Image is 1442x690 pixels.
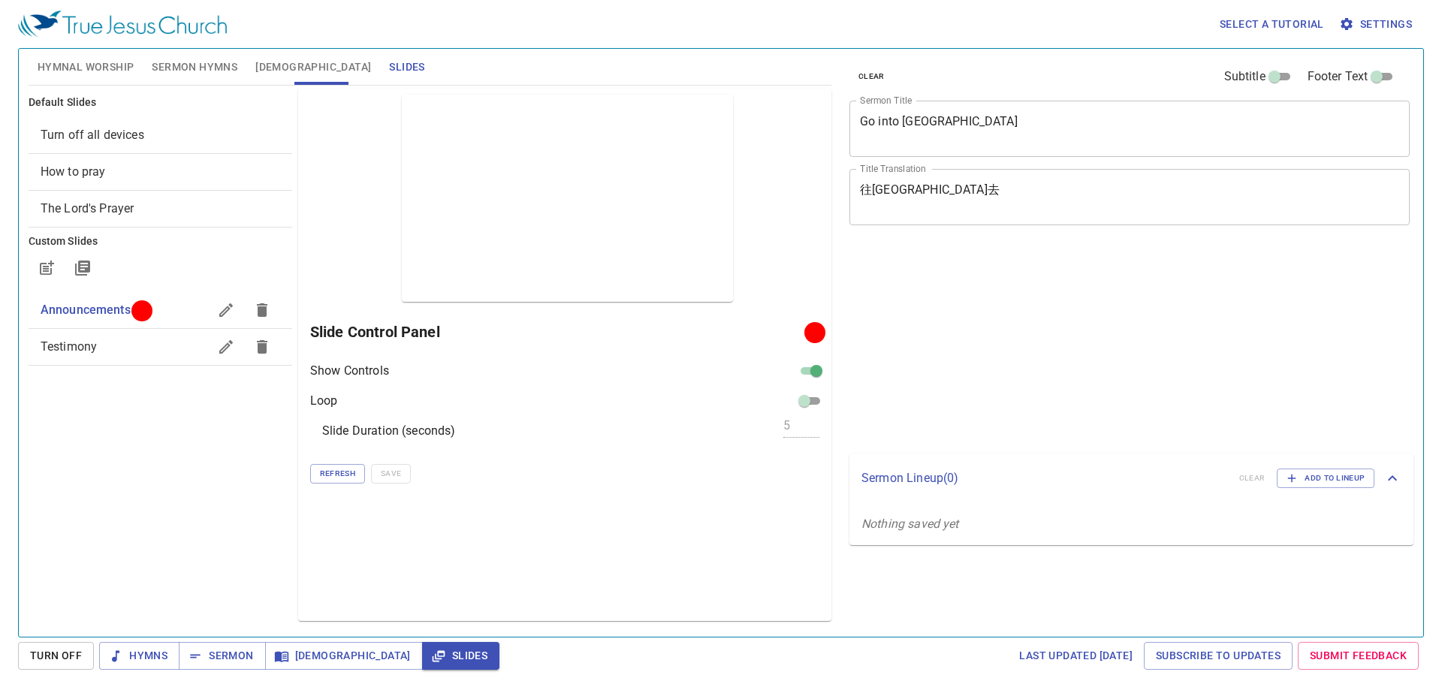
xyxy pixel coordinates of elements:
span: [object Object] [41,201,134,215]
span: Sermon [191,646,253,665]
button: Sermon [179,642,265,670]
a: Last updated [DATE] [1013,642,1139,670]
span: Last updated [DATE] [1019,646,1133,665]
span: [DEMOGRAPHIC_DATA] [277,646,411,665]
img: True Jesus Church [18,11,227,38]
button: Refresh [310,464,365,484]
button: Hymns [99,642,179,670]
h6: Slide Control Panel [310,320,810,344]
span: Hymns [111,646,167,665]
span: Subtitle [1224,68,1266,86]
span: [DEMOGRAPHIC_DATA] [255,58,371,77]
div: Announcements [29,292,292,328]
span: Testimony [41,339,97,354]
span: Select a tutorial [1220,15,1324,34]
button: Select a tutorial [1214,11,1330,38]
span: Slides [434,646,487,665]
span: Sermon Hymns [152,58,237,77]
div: The Lord's Prayer [29,191,292,227]
div: Testimony [29,329,292,365]
iframe: from-child [843,241,1299,448]
span: Refresh [320,467,355,481]
p: Sermon Lineup ( 0 ) [861,469,1227,487]
span: Hymnal Worship [38,58,134,77]
p: Show Controls [310,362,389,380]
span: Announcements [41,303,131,317]
span: Subscribe to Updates [1156,646,1281,665]
span: Turn Off [30,646,82,665]
span: Footer Text [1308,68,1368,86]
p: Slide Duration (seconds) [322,422,456,440]
button: Turn Off [18,642,94,670]
span: [object Object] [41,128,144,142]
button: Add to Lineup [1277,469,1374,488]
p: Loop [310,392,338,410]
div: How to pray [29,154,292,190]
button: [DEMOGRAPHIC_DATA] [265,642,423,670]
textarea: Go into [GEOGRAPHIC_DATA] [860,114,1399,143]
span: [object Object] [41,164,106,179]
i: Nothing saved yet [861,517,959,531]
span: Slides [389,58,424,77]
h6: Custom Slides [29,234,292,250]
div: Turn off all devices [29,117,292,153]
button: Settings [1336,11,1418,38]
span: Settings [1342,15,1412,34]
h6: Default Slides [29,95,292,111]
button: clear [849,68,894,86]
a: Subscribe to Updates [1144,642,1293,670]
span: Submit Feedback [1310,646,1407,665]
textarea: 往[GEOGRAPHIC_DATA]去 [860,182,1399,211]
span: clear [858,70,885,83]
button: Slides [422,642,499,670]
a: Submit Feedback [1298,642,1419,670]
div: Sermon Lineup(0)clearAdd to Lineup [849,453,1413,503]
span: Add to Lineup [1287,472,1365,485]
